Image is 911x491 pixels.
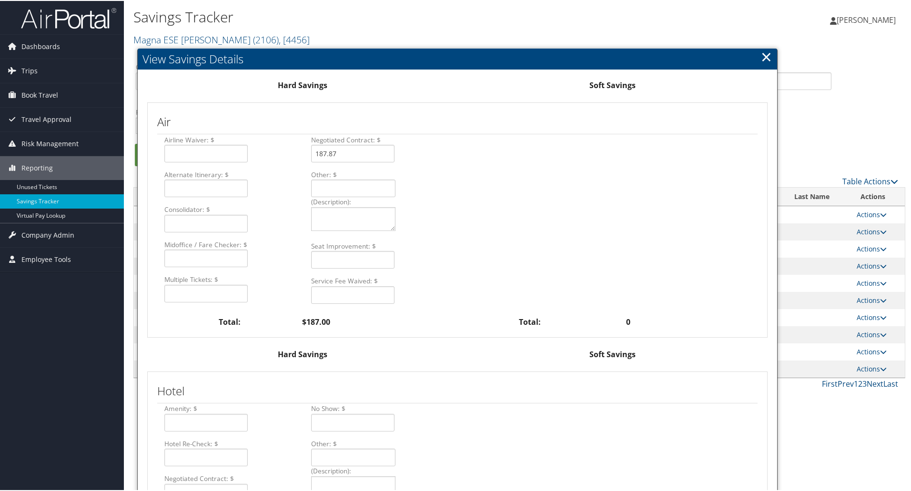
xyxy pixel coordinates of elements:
[21,222,74,246] span: Company Admin
[135,143,181,165] a: Search
[311,196,395,230] label: (Description):
[157,113,171,129] h2: Air
[311,169,395,238] label: Other: $
[164,448,248,465] input: Hotel Re-Check: $
[311,403,395,438] label: No Show: $
[862,378,867,388] a: 3
[311,179,395,196] input: Other: $ (Description):
[465,79,760,91] p: Soft Savings
[857,209,887,218] a: Actions
[857,261,887,270] a: Actions
[858,378,862,388] a: 2
[134,205,188,222] td: [DATE]
[164,134,248,169] label: Airline Waiver: $
[164,179,248,196] input: Alternate Itinerary: $
[279,32,310,45] span: , [ 4456 ]
[21,247,71,271] span: Employee Tools
[21,131,79,155] span: Risk Management
[761,46,772,65] a: Close
[133,32,310,45] a: Magna ESE [PERSON_NAME]
[852,187,905,205] th: Actions
[164,315,245,327] span: Total:
[154,348,450,360] p: Hard Savings
[854,378,858,388] a: 1
[842,175,898,186] a: Table Actions
[546,311,630,327] span: 0
[164,169,248,204] label: Alternate Itinerary: $
[164,413,248,431] input: Amenity: $
[857,346,887,355] a: Actions
[164,204,248,239] label: Consolidator: $
[157,382,184,398] h2: Hotel
[786,187,852,205] th: Last Name
[164,284,248,301] input: Multiple Tickets: $
[311,206,395,230] textarea: (Description):
[838,378,854,388] a: Prev
[164,214,248,231] input: Consolidator: $
[21,82,58,106] span: Book Travel
[134,308,188,325] td: [DATE]
[253,32,279,45] span: ( 2106 )
[134,342,188,360] td: [DATE]
[21,34,60,58] span: Dashboards
[465,315,546,327] span: Total:
[21,155,53,179] span: Reporting
[154,79,450,91] p: Hard Savings
[857,329,887,338] a: Actions
[245,311,330,327] span: $187.00
[837,14,896,24] span: [PERSON_NAME]
[134,257,188,274] td: [DATE]
[311,275,395,310] label: Service Fee Waived: $
[134,187,188,205] th: Created: activate to sort column ascending
[857,312,887,321] a: Actions
[164,249,248,266] input: Midoffice / Fare Checker: $
[138,48,777,69] h2: View Savings Details
[136,107,248,116] label: First Names
[857,278,887,287] a: Actions
[164,144,248,161] input: Airline Waiver: $
[857,243,887,252] a: Actions
[21,107,71,130] span: Travel Approval
[857,295,887,304] a: Actions
[465,348,760,360] p: Soft Savings
[134,360,188,377] td: [DATE]
[311,448,395,465] input: Other: $ (Description):
[134,325,188,342] td: [DATE]
[164,274,248,309] label: Multiple Tickets: $
[311,134,395,169] label: Negotiated Contract: $
[857,363,887,372] a: Actions
[311,240,395,275] label: Seat Improvement: $
[134,240,188,257] td: [DATE]
[867,378,883,388] a: Next
[311,250,395,268] input: Seat Improvement: $
[857,226,887,235] a: Actions
[134,274,188,291] td: [DATE]
[883,378,898,388] a: Last
[134,222,188,240] td: [DATE]
[311,285,395,303] input: Service Fee Waived: $
[133,6,648,26] h1: Savings Tracker
[164,403,248,438] label: Amenity: $
[164,438,248,473] label: Hotel Re-Check: $
[311,144,395,161] input: Negotiated Contract: $
[822,378,838,388] a: First
[21,58,38,82] span: Trips
[136,61,248,71] label: Created After
[21,6,116,29] img: airportal-logo.png
[134,291,188,308] td: [DATE]
[830,5,905,33] a: [PERSON_NAME]
[311,413,395,431] input: No Show: $
[164,239,248,274] label: Midoffice / Fare Checker: $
